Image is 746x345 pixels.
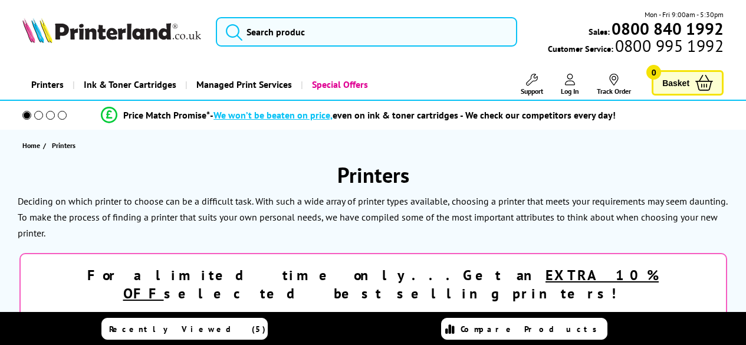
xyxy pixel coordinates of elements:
[22,70,73,100] a: Printers
[109,324,266,334] span: Recently Viewed (5)
[612,18,724,40] b: 0800 840 1992
[561,74,579,96] a: Log In
[101,318,268,340] a: Recently Viewed (5)
[22,18,201,43] img: Printerland Logo
[6,105,711,126] li: modal_Promise
[645,9,724,20] span: Mon - Fri 9:00am - 5:30pm
[216,17,517,47] input: Search produc
[210,109,616,121] div: - even on ink & toner cartridges - We check our competitors every day!
[52,141,75,150] span: Printers
[597,74,631,96] a: Track Order
[561,87,579,96] span: Log In
[22,18,201,45] a: Printerland Logo
[22,139,43,152] a: Home
[12,161,734,189] h1: Printers
[18,211,718,239] p: To make the process of finding a printer that suits your own personal needs, we have compiled som...
[548,40,724,54] span: Customer Service:
[652,70,724,96] a: Basket 0
[589,26,610,37] span: Sales:
[521,87,543,96] span: Support
[301,70,377,100] a: Special Offers
[610,23,724,34] a: 0800 840 1992
[461,324,603,334] span: Compare Products
[213,109,333,121] span: We won’t be beaten on price,
[613,40,724,51] span: 0800 995 1992
[87,266,659,303] strong: For a limited time only...Get an selected best selling printers!
[84,70,176,100] span: Ink & Toner Cartridges
[123,109,210,121] span: Price Match Promise*
[646,65,661,80] span: 0
[18,195,728,207] p: Deciding on which printer to choose can be a difficult task. With such a wide array of printer ty...
[185,70,301,100] a: Managed Print Services
[441,318,607,340] a: Compare Products
[73,70,185,100] a: Ink & Toner Cartridges
[662,75,689,91] span: Basket
[123,266,659,303] u: EXTRA 10% OFF
[521,74,543,96] a: Support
